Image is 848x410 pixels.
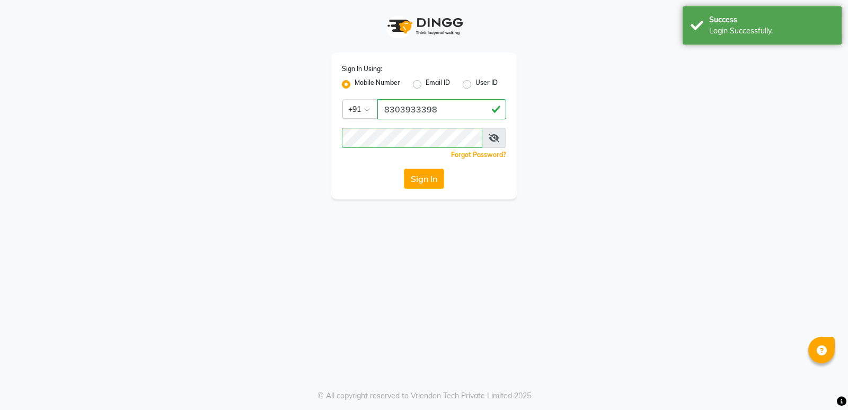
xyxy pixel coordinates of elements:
[709,14,834,25] div: Success
[342,128,482,148] input: Username
[475,78,498,91] label: User ID
[451,151,506,159] a: Forgot Password?
[355,78,400,91] label: Mobile Number
[404,169,444,189] button: Sign In
[426,78,450,91] label: Email ID
[382,11,466,42] img: logo1.svg
[709,25,834,37] div: Login Successfully.
[377,99,506,119] input: Username
[803,368,837,399] iframe: chat widget
[342,64,382,74] label: Sign In Using:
